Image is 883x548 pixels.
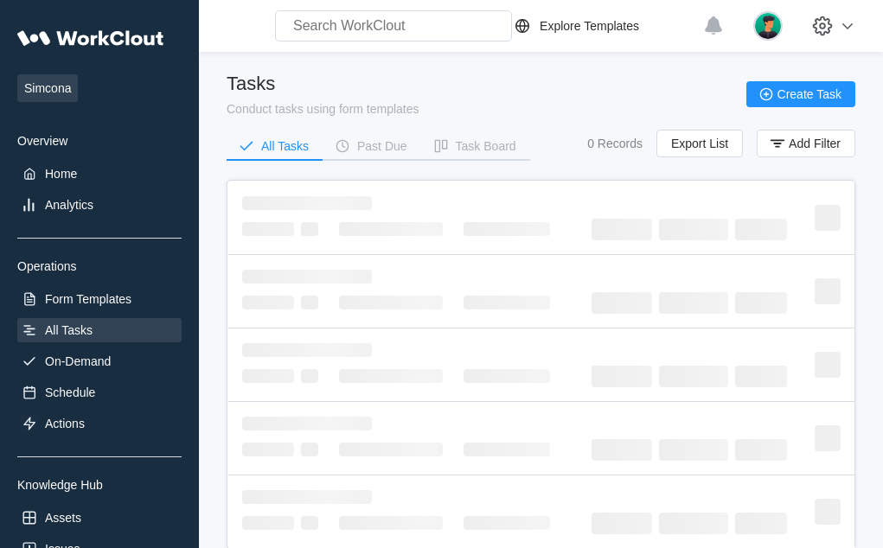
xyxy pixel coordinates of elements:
div: Home [45,167,77,181]
span: ‌ [659,219,728,240]
a: Form Templates [17,287,182,311]
a: Actions [17,411,182,436]
span: ‌ [815,352,841,378]
div: Tasks [227,73,419,95]
span: ‌ [242,417,372,430]
div: Task Board [456,140,516,152]
span: ‌ [735,513,787,534]
div: Explore Templates [540,19,639,33]
span: Simcona [17,74,78,102]
span: ‌ [242,222,294,236]
span: ‌ [464,516,550,530]
span: ‌ [339,516,443,530]
span: Add Filter [789,137,841,150]
span: ‌ [735,439,787,461]
span: ‌ [464,296,550,309]
div: Operations [17,259,182,273]
span: ‌ [242,516,294,530]
span: ‌ [242,443,294,456]
button: Past Due [323,133,421,159]
span: ‌ [339,296,443,309]
span: ‌ [301,222,318,236]
span: ‌ [242,343,372,357]
span: ‌ [592,219,652,240]
span: ‌ [242,369,294,383]
span: ‌ [301,443,318,456]
div: Past Due [357,140,407,152]
span: ‌ [815,425,841,451]
img: user.png [753,11,783,41]
span: ‌ [339,369,443,383]
span: ‌ [815,205,841,231]
span: ‌ [464,222,550,236]
div: Conduct tasks using form templates [227,102,419,116]
span: ‌ [339,443,443,456]
span: ‌ [815,499,841,525]
span: ‌ [464,443,550,456]
a: Explore Templates [512,16,694,36]
span: ‌ [659,366,728,387]
span: ‌ [242,296,294,309]
span: ‌ [339,222,443,236]
button: Task Board [421,133,530,159]
a: Schedule [17,380,182,405]
button: All Tasks [227,133,323,159]
button: Add Filter [757,130,855,157]
span: ‌ [592,513,652,534]
span: Export List [671,137,728,150]
span: ‌ [735,292,787,314]
div: All Tasks [261,140,309,152]
span: ‌ [815,278,841,304]
span: ‌ [464,369,550,383]
button: Create Task [746,81,855,107]
span: ‌ [735,366,787,387]
span: ‌ [659,292,728,314]
span: ‌ [592,292,652,314]
a: Home [17,162,182,186]
span: Create Task [777,88,841,100]
span: ‌ [242,270,372,284]
span: ‌ [242,196,372,210]
span: ‌ [301,296,318,309]
a: All Tasks [17,318,182,342]
a: Analytics [17,193,182,217]
span: ‌ [592,366,652,387]
span: ‌ [659,513,728,534]
div: Knowledge Hub [17,478,182,492]
div: Actions [45,417,85,430]
span: ‌ [301,369,318,383]
div: Analytics [45,198,93,212]
span: ‌ [242,490,372,504]
a: On-Demand [17,349,182,373]
span: ‌ [735,219,787,240]
div: All Tasks [45,323,93,337]
button: Export List [656,130,743,157]
a: Assets [17,506,182,530]
span: ‌ [659,439,728,461]
div: 0 Records [587,137,643,150]
input: Search WorkClout [275,10,512,41]
span: ‌ [301,516,318,530]
div: Schedule [45,386,95,399]
div: Overview [17,134,182,148]
div: On-Demand [45,354,111,368]
span: ‌ [592,439,652,461]
div: Form Templates [45,292,131,306]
